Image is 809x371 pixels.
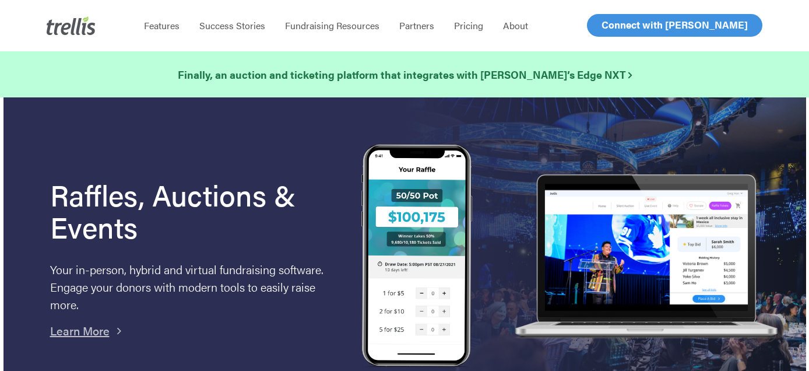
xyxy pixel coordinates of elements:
[47,16,96,35] img: Trellis
[178,67,632,82] strong: Finally, an auction and ticketing platform that integrates with [PERSON_NAME]’s Edge NXT
[454,19,483,32] span: Pricing
[509,174,783,339] img: rafflelaptop_mac_optim.png
[444,20,493,32] a: Pricing
[361,144,472,370] img: Trellis Raffles, Auctions and Event Fundraising
[199,19,265,32] span: Success Stories
[602,17,748,32] span: Connect with [PERSON_NAME]
[275,20,389,32] a: Fundraising Resources
[587,14,762,37] a: Connect with [PERSON_NAME]
[50,178,329,243] h1: Raffles, Auctions & Events
[389,20,444,32] a: Partners
[189,20,275,32] a: Success Stories
[493,20,538,32] a: About
[503,19,528,32] span: About
[399,19,434,32] span: Partners
[50,322,110,339] a: Learn More
[134,20,189,32] a: Features
[144,19,180,32] span: Features
[285,19,379,32] span: Fundraising Resources
[50,261,329,313] p: Your in-person, hybrid and virtual fundraising software. Engage your donors with modern tools to ...
[178,66,632,83] a: Finally, an auction and ticketing platform that integrates with [PERSON_NAME]’s Edge NXT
